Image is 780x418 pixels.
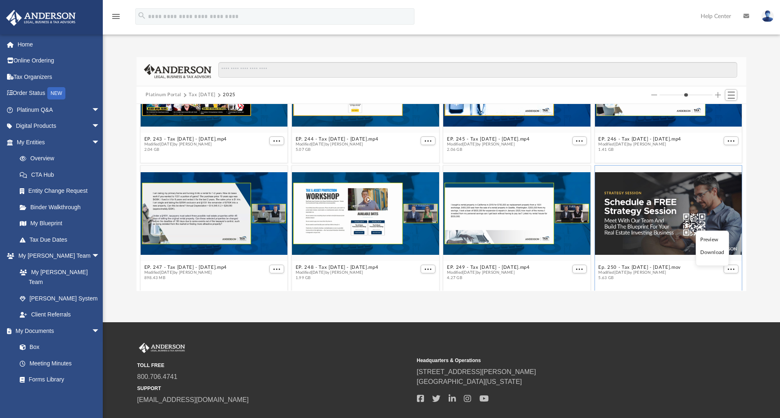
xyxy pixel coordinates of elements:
[12,388,108,404] a: Notarize
[296,276,378,281] span: 1.99 GB
[92,248,108,265] span: arrow_drop_down
[6,69,112,85] a: Tax Organizers
[4,10,78,26] img: Anderson Advisors Platinum Portal
[660,92,713,98] input: Column size
[599,142,681,148] span: Modified [DATE] by [PERSON_NAME]
[92,102,108,118] span: arrow_drop_down
[137,11,146,20] i: search
[700,236,724,244] li: Preview
[137,396,249,403] a: [EMAIL_ADDRESS][DOMAIN_NAME]
[12,150,112,167] a: Overview
[572,137,587,145] button: More options
[6,323,108,339] a: My Documentsarrow_drop_down
[724,265,738,274] button: More options
[6,134,112,150] a: My Entitiesarrow_drop_down
[761,10,774,22] img: User Pic
[12,339,104,356] a: Box
[599,276,681,281] span: 5.63 GB
[447,270,530,276] span: Modified [DATE] by [PERSON_NAME]
[599,270,681,276] span: Modified [DATE] by [PERSON_NAME]
[447,265,530,270] button: EP. 249 - Tax [DATE] - [DATE].mp4
[269,137,284,145] button: More options
[296,142,378,148] span: Modified [DATE] by [PERSON_NAME]
[137,343,187,353] img: Anderson Advisors Platinum Portal
[651,92,657,98] button: Decrease column size
[6,85,112,102] a: Order StatusNEW
[12,372,104,388] a: Forms Library
[296,137,378,142] button: EP. 244 - Tax [DATE] - [DATE].mp4
[144,270,227,276] span: Modified [DATE] by [PERSON_NAME]
[12,307,108,323] a: Client Referrals
[269,265,284,274] button: More options
[111,16,121,21] a: menu
[417,378,522,385] a: [GEOGRAPHIC_DATA][US_STATE]
[6,36,112,53] a: Home
[296,148,378,153] span: 5.07 GB
[137,362,411,369] small: TOLL FREE
[12,290,108,307] a: [PERSON_NAME] System
[12,215,108,232] a: My Blueprint
[12,199,112,215] a: Binder Walkthrough
[189,91,215,99] button: Tax [DATE]
[144,276,227,281] span: 898.43 MB
[700,248,724,257] li: Download
[223,91,236,99] button: 2025
[47,87,65,99] div: NEW
[111,12,121,21] i: menu
[6,102,112,118] a: Platinum Q&Aarrow_drop_down
[724,137,738,145] button: More options
[296,270,378,276] span: Modified [DATE] by [PERSON_NAME]
[144,265,227,270] button: EP. 247 - Tax [DATE] - [DATE].mp4
[6,118,112,134] a: Digital Productsarrow_drop_down
[137,104,746,291] div: grid
[12,231,112,248] a: Tax Due Dates
[417,368,536,375] a: [STREET_ADDRESS][PERSON_NAME]
[146,91,181,99] button: Platinum Portal
[137,373,178,380] a: 800.706.4741
[137,385,411,392] small: SUPPORT
[92,134,108,151] span: arrow_drop_down
[92,118,108,135] span: arrow_drop_down
[144,142,227,148] span: Modified [DATE] by [PERSON_NAME]
[599,265,681,270] button: Ep. 250 - Tax [DATE] - [DATE].mov
[12,264,104,290] a: My [PERSON_NAME] Team
[92,323,108,339] span: arrow_drop_down
[715,92,721,98] button: Increase column size
[144,148,227,153] span: 2.04 GB
[144,137,227,142] button: EP. 243 - Tax [DATE] - [DATE].mp4
[599,148,681,153] span: 1.41 GB
[447,137,530,142] button: EP. 245 - Tax [DATE] - [DATE].mp4
[6,53,112,69] a: Online Ordering
[12,166,112,183] a: CTA Hub
[696,231,729,266] ul: More options
[421,137,436,145] button: More options
[6,248,108,264] a: My [PERSON_NAME] Teamarrow_drop_down
[447,276,530,281] span: 4.27 GB
[12,183,112,199] a: Entity Change Request
[725,89,737,101] button: Switch to List View
[599,137,681,142] button: EP. 246 - Tax [DATE] - [DATE].mp4
[447,142,530,148] span: Modified [DATE] by [PERSON_NAME]
[572,265,587,274] button: More options
[218,62,737,78] input: Search files and folders
[12,355,108,372] a: Meeting Minutes
[417,357,691,364] small: Headquarters & Operations
[421,265,436,274] button: More options
[296,265,378,270] button: EP. 248 - Tax [DATE] - [DATE].mp4
[447,148,530,153] span: 2.06 GB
